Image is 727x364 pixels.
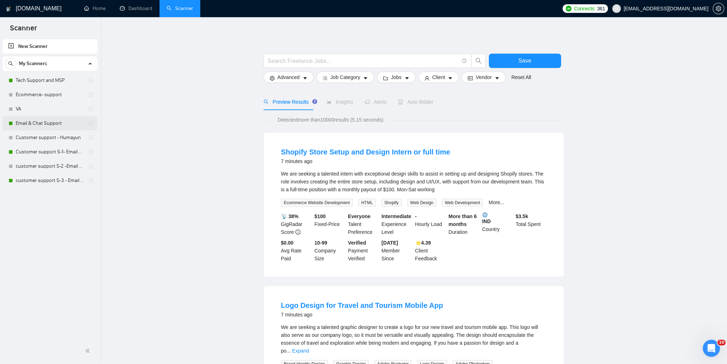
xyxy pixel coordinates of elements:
div: Company Size [313,239,347,262]
div: We are seeking a talented intern with exceptional design skills to assist in setting up and desig... [281,170,546,193]
a: VA [16,102,84,116]
b: $ 3.5k [516,213,528,219]
span: holder [88,163,94,169]
b: More than 6 months [448,213,477,227]
a: Tech Support and MSP [16,73,84,88]
div: Country [481,212,514,236]
a: New Scanner [8,39,92,54]
span: info-circle [462,59,467,63]
div: Fixed-Price [313,212,347,236]
b: $ 100 [314,213,325,219]
button: settingAdvancedcaret-down [264,72,314,83]
span: Connects: [574,5,595,13]
span: caret-down [495,75,500,81]
b: Verified [348,240,366,246]
button: search [471,54,486,68]
span: caret-down [363,75,368,81]
div: Experience Level [380,212,414,236]
a: Expand [292,348,309,354]
span: 361 [597,5,605,13]
button: Save [489,54,561,68]
li: My Scanners [3,56,97,188]
a: homeHome [84,5,105,11]
button: folderJobscaret-down [377,72,416,83]
div: GigRadar Score [280,212,313,236]
span: double-left [85,347,92,354]
div: Payment Verified [347,239,380,262]
span: HTML [358,199,376,207]
button: setting [713,3,724,14]
div: Avg Rate Paid [280,239,313,262]
span: My Scanners [19,56,47,71]
span: Advanced [277,73,300,81]
b: - [415,213,417,219]
span: 10 [717,340,726,345]
b: [DATE] [382,240,398,246]
b: $0.00 [281,240,294,246]
iframe: Intercom live chat [703,340,720,357]
img: 🌐 [482,212,487,217]
a: Shopify Store Setup and Design Intern or full time [281,148,450,156]
div: We are seeking a talented graphic designer to create a logo for our new travel and tourism mobile... [281,323,546,355]
span: holder [88,78,94,83]
a: Customer support S-1- Email & Chat Support [16,145,84,159]
div: Member Since [380,239,414,262]
span: search [264,99,269,104]
span: robot [398,99,403,104]
button: idcardVendorcaret-down [462,72,505,83]
a: searchScanner [167,5,193,11]
span: caret-down [303,75,308,81]
a: dashboardDashboard [120,5,152,11]
span: Preview Results [264,99,315,105]
b: 📡 38% [281,213,299,219]
span: folder [383,75,388,81]
a: Ecommerce- support [16,88,84,102]
span: search [5,61,16,66]
span: user [424,75,429,81]
span: Alerts [364,99,387,105]
span: holder [88,106,94,112]
div: Talent Preference [347,212,380,236]
a: customer support S-2 -Email & Chat Support (Bulla) [16,159,84,173]
div: 7 minutes ago [281,310,443,319]
span: user [614,6,619,11]
button: userClientcaret-down [418,72,459,83]
a: Logo Design for Travel and Tourism Mobile App [281,301,443,309]
span: Insights [326,99,353,105]
a: Email & Chat Support [16,116,84,131]
b: 10-99 [314,240,327,246]
span: search [472,58,485,64]
a: setting [713,6,724,11]
li: New Scanner [3,39,97,54]
span: idcard [468,75,473,81]
button: barsJob Categorycaret-down [316,72,374,83]
span: Client [432,73,445,81]
span: Job Category [330,73,360,81]
span: We are seeking a talented graphic designer to create a logo for our new travel and tourism mobile... [281,324,538,354]
b: IND [482,212,513,224]
span: info-circle [295,230,300,235]
span: caret-down [404,75,409,81]
a: Customer support - Humayun [16,131,84,145]
b: Everyone [348,213,370,219]
a: customer support S-3 - Email & Chat Support(Umair) [16,173,84,188]
img: upwork-logo.png [566,6,571,11]
input: Search Freelance Jobs... [268,56,459,65]
span: bars [323,75,328,81]
span: caret-down [448,75,453,81]
span: setting [270,75,275,81]
span: Shopify [382,199,402,207]
span: ... [286,348,291,354]
button: search [5,58,16,69]
a: Reset All [511,73,531,81]
span: Jobs [391,73,402,81]
span: area-chart [326,99,331,104]
div: 7 minutes ago [281,157,450,166]
span: holder [88,135,94,141]
span: Detected more than 10000 results (5.15 seconds) [272,116,388,124]
span: Web Design [407,199,436,207]
b: Intermediate [382,213,411,219]
span: holder [88,92,94,98]
b: ⭐️ 4.39 [415,240,431,246]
